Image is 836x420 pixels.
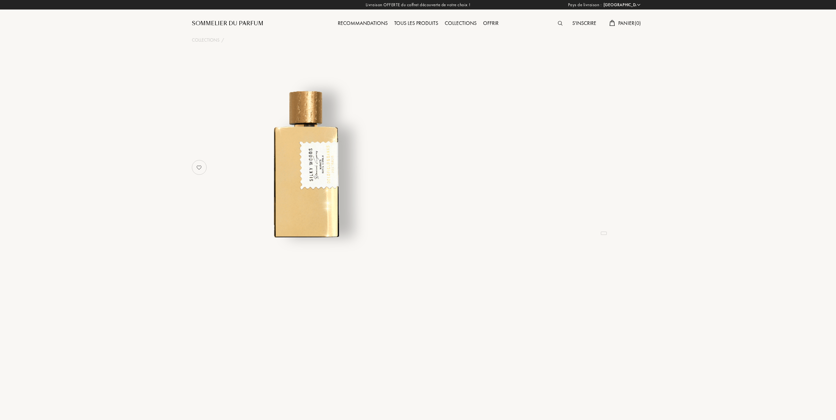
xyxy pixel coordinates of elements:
div: Offrir [480,19,502,28]
a: Tous les produits [391,20,441,27]
div: Tous les produits [391,19,441,28]
a: Collections [192,37,219,44]
img: undefined undefined [224,83,386,245]
a: S'inscrire [569,20,600,27]
img: search_icn.svg [558,21,562,26]
div: S'inscrire [569,19,600,28]
div: Recommandations [335,19,391,28]
a: Recommandations [335,20,391,27]
span: Panier ( 0 ) [618,20,641,27]
img: no_like_p.png [193,161,206,174]
a: Collections [441,20,480,27]
img: arrow_w.png [636,2,641,7]
span: Pays de livraison : [568,2,602,8]
img: cart.svg [609,20,615,26]
div: / [221,37,224,44]
div: Collections [441,19,480,28]
a: Offrir [480,20,502,27]
a: Sommelier du Parfum [192,20,263,28]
